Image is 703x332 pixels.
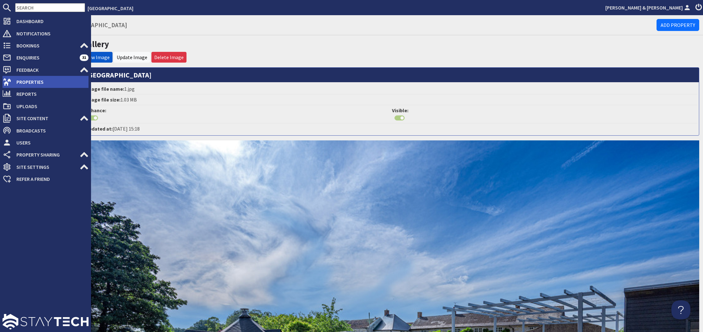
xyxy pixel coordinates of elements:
a: Site Content [3,113,89,123]
a: Delete Image [154,54,184,60]
span: Dashboard [11,16,89,26]
a: Bookings [3,40,89,51]
a: Dashboard [3,16,89,26]
a: View Image [85,54,110,60]
span: 31 [80,54,89,61]
span: Refer a Friend [11,174,89,184]
span: Uploads [11,101,89,111]
a: Property Sharing [3,150,89,160]
span: Notifications [11,28,89,39]
a: Gallery [82,39,109,49]
strong: Image file size: [85,96,120,103]
a: Users [3,138,89,148]
h3: [GEOGRAPHIC_DATA] [83,68,699,82]
span: Feedback [11,65,80,75]
a: [PERSON_NAME] & [PERSON_NAME] [605,4,692,11]
span: Users [11,138,89,148]
small: - [GEOGRAPHIC_DATA] [66,21,127,29]
a: Reports [3,89,89,99]
li: [DATE] 15:18 [84,124,697,134]
span: Site Settings [11,162,80,172]
a: Feedback [3,65,89,75]
strong: Image file name: [85,86,124,92]
a: Enquiries 31 [3,52,89,63]
a: Update Image [117,54,147,60]
img: staytech_l_w-4e588a39d9fa60e82540d7cfac8cfe4b7147e857d3e8dbdfbd41c59d52db0ec4.svg [3,314,89,329]
span: Reports [11,89,89,99]
a: Broadcasts [3,126,89,136]
a: Uploads [3,101,89,111]
a: Refer a Friend [3,174,89,184]
span: Bookings [11,40,80,51]
span: Properties [11,77,89,87]
span: Broadcasts [11,126,89,136]
span: Property Sharing [11,150,80,160]
a: Add Property [657,19,699,31]
iframe: Toggle Customer Support [671,300,690,319]
strong: Visible: [392,107,408,114]
li: 1.03 MB [84,95,697,105]
input: SEARCH [15,3,85,12]
strong: Updated at: [85,126,113,132]
span: Enquiries [11,52,80,63]
a: [GEOGRAPHIC_DATA] [88,5,133,11]
li: 1.jpg [84,84,697,95]
strong: Enhance: [85,107,106,114]
a: Properties [3,77,89,87]
a: Notifications [3,28,89,39]
span: Site Content [11,113,80,123]
a: Site Settings [3,162,89,172]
